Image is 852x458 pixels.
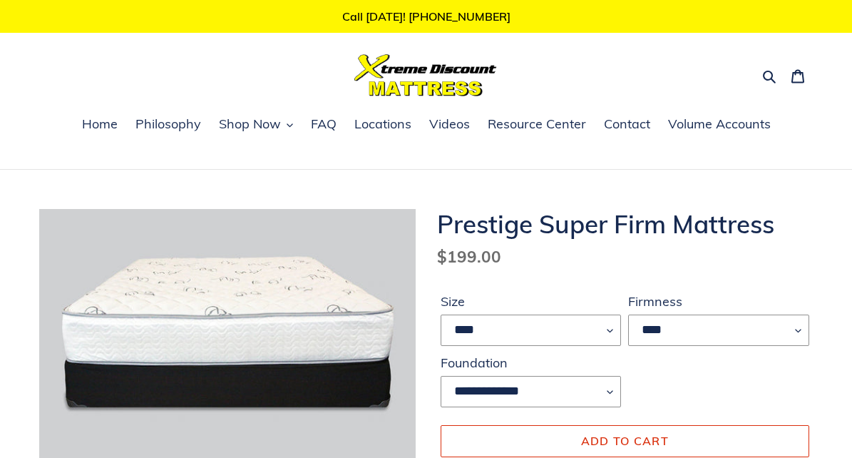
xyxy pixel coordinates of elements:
[128,114,208,136] a: Philosophy
[437,246,501,267] span: $199.00
[581,434,669,448] span: Add to cart
[422,114,477,136] a: Videos
[604,116,650,133] span: Contact
[597,114,657,136] a: Contact
[429,116,470,133] span: Videos
[311,116,337,133] span: FAQ
[354,54,497,96] img: Xtreme Discount Mattress
[219,116,281,133] span: Shop Now
[304,114,344,136] a: FAQ
[488,116,586,133] span: Resource Center
[661,114,778,136] a: Volume Accounts
[82,116,118,133] span: Home
[668,116,771,133] span: Volume Accounts
[135,116,201,133] span: Philosophy
[437,209,813,239] h1: Prestige Super Firm Mattress
[441,425,810,457] button: Add to cart
[628,292,809,311] label: Firmness
[354,116,411,133] span: Locations
[441,353,622,372] label: Foundation
[481,114,593,136] a: Resource Center
[347,114,419,136] a: Locations
[441,292,622,311] label: Size
[212,114,300,136] button: Shop Now
[75,114,125,136] a: Home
